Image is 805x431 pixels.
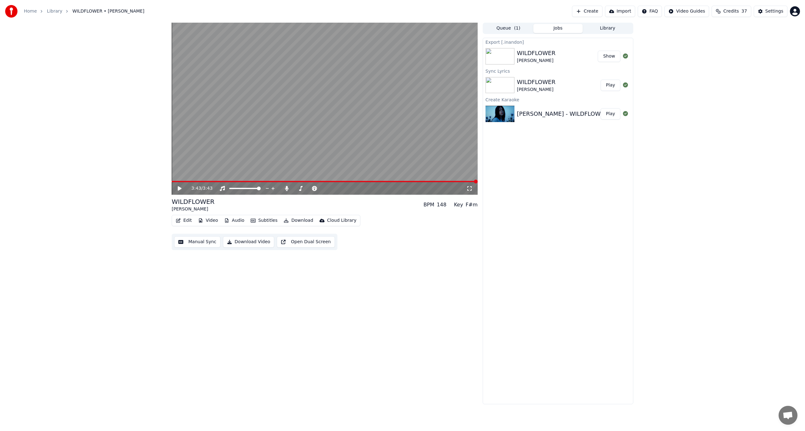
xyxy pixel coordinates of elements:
[517,58,556,64] div: [PERSON_NAME]
[483,67,633,75] div: Sync Lyrics
[483,96,633,103] div: Create Karaoke
[203,185,213,192] span: 3:43
[172,197,214,206] div: WILDFLOWER
[72,8,144,14] span: WILDFLOWER • [PERSON_NAME]
[424,201,434,209] div: BPM
[281,216,316,225] button: Download
[5,5,18,18] img: youka
[47,8,62,14] a: Library
[192,185,201,192] span: 3:43
[638,6,662,17] button: FAQ
[466,201,478,209] div: F#m
[712,6,751,17] button: Credits37
[174,236,220,248] button: Manual Sync
[741,8,747,14] span: 37
[437,201,447,209] div: 148
[601,108,620,120] button: Play
[517,87,556,93] div: [PERSON_NAME]
[327,217,356,224] div: Cloud Library
[24,8,37,14] a: Home
[173,216,194,225] button: Edit
[517,49,556,58] div: WILDFLOWER
[533,24,583,33] button: Jobs
[483,38,633,46] div: Export [.inandon]
[277,236,335,248] button: Open Dual Screen
[779,406,797,425] a: Open chat
[598,51,620,62] button: Show
[223,236,274,248] button: Download Video
[172,206,214,212] div: [PERSON_NAME]
[572,6,602,17] button: Create
[583,24,632,33] button: Library
[222,216,247,225] button: Audio
[765,8,783,14] div: Settings
[454,201,463,209] div: Key
[248,216,280,225] button: Subtitles
[601,80,620,91] button: Play
[605,6,635,17] button: Import
[484,24,533,33] button: Queue
[723,8,739,14] span: Credits
[664,6,709,17] button: Video Guides
[754,6,787,17] button: Settings
[517,109,608,118] div: [PERSON_NAME] - WILDFLOWER
[192,185,207,192] div: /
[24,8,144,14] nav: breadcrumb
[517,78,556,87] div: WILDFLOWER
[196,216,220,225] button: Video
[514,25,520,31] span: ( 1 )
